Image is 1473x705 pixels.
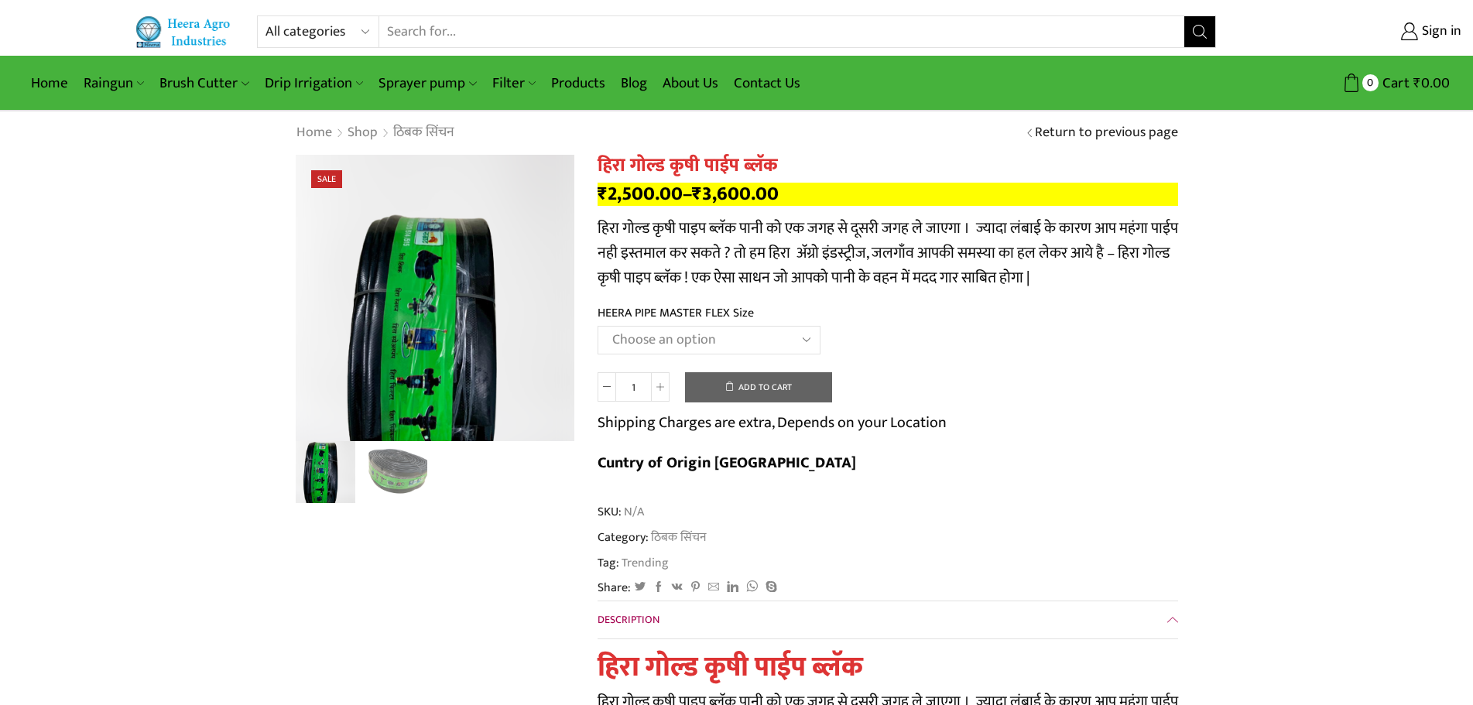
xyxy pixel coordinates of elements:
[598,178,608,210] span: ₹
[347,123,379,143] a: Shop
[152,65,256,101] a: Brush Cutter
[379,16,1184,47] input: Search for...
[1418,22,1461,42] span: Sign in
[76,65,152,101] a: Raingun
[598,579,631,597] span: Share:
[692,178,779,210] bdi: 3,600.00
[655,65,726,101] a: About Us
[598,503,1178,521] span: SKU:
[23,65,76,101] a: Home
[598,450,856,476] b: Cuntry of Origin [GEOGRAPHIC_DATA]
[598,216,1178,290] p: हिरा गोल्ड कृषी पाइप ब्लॅक पानी को एक जगह से दूसरी जगह ले जाएगा । ज्यादा लंबाई के कारण आप महंगा प...
[1231,69,1450,98] a: 0 Cart ₹0.00
[371,65,484,101] a: Sprayer pump
[363,441,427,503] li: 2 / 2
[296,123,333,143] a: Home
[598,644,863,690] strong: हिरा गोल्ड कृषी पाईप ब्लॅक
[692,178,702,210] span: ₹
[1413,71,1421,95] span: ₹
[598,601,1178,638] a: Description
[363,441,427,505] img: हिरा गोल्ड कृषी पाईप ब्लॅक
[726,65,808,101] a: Contact Us
[598,611,659,628] span: Description
[296,155,574,527] img: WhatsApp_Image_2021-08-23_at_7.46.21_PM-removebg-preview
[1362,74,1379,91] span: 0
[598,554,1178,572] span: Tag:
[485,65,543,101] a: Filter
[613,65,655,101] a: Blog
[598,178,683,210] bdi: 2,500.00
[292,439,356,503] a: WhatsApp_Image_2021-08-23_at_7.46.21_PM-removebg-preview
[622,503,644,521] span: N/A
[598,183,1178,206] p: –
[296,123,455,143] nav: Breadcrumb
[598,410,947,435] p: Shipping Charges are extra, Depends on your Location
[257,65,371,101] a: Drip Irrigation
[616,372,651,402] input: Product quantity
[598,304,754,322] label: HEERA PIPE MASTER FLEX Size
[292,441,356,503] li: 1 / 2
[543,65,613,101] a: Products
[311,170,342,188] span: Sale
[598,155,1178,177] h1: हिरा गोल्ड कृषी पाईप ब्लॅक
[598,529,706,546] span: Category:
[392,123,455,143] a: ठिबक सिंचन
[649,527,706,547] a: ठिबक सिंचन
[1184,16,1215,47] button: Search button
[1035,123,1178,143] a: Return to previous page
[1379,73,1410,94] span: Cart
[363,441,427,505] a: WhatsApp_Image_2021-08-23_at_7.46.25_PM__1_-removebg-preview
[292,439,356,503] img: हिरा गोल्ड कृषी पाईप ब्लॅक
[1239,18,1461,46] a: Sign in
[296,155,574,527] div: 1 / 2
[685,372,832,403] button: Add to cart
[619,554,669,572] a: Trending
[1413,71,1450,95] bdi: 0.00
